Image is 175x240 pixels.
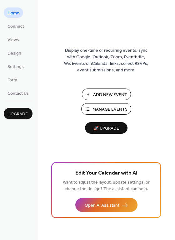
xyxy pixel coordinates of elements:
[7,10,19,17] span: Home
[85,122,127,134] button: 🚀 Upgrade
[7,50,21,57] span: Design
[8,111,28,118] span: Upgrade
[75,169,137,178] span: Edit Your Calendar with AI
[7,90,29,97] span: Contact Us
[4,61,27,71] a: Settings
[81,103,131,115] button: Manage Events
[4,74,21,85] a: Form
[4,21,28,31] a: Connect
[63,178,150,193] span: Want to adjust the layout, update settings, or change the design? The assistant can help.
[7,64,24,70] span: Settings
[4,48,25,58] a: Design
[85,202,119,209] span: Open AI Assistant
[4,88,32,98] a: Contact Us
[4,7,23,18] a: Home
[82,89,131,100] button: Add New Event
[7,37,19,43] span: Views
[92,106,127,113] span: Manage Events
[7,77,17,84] span: Form
[4,108,32,119] button: Upgrade
[93,92,127,98] span: Add New Event
[75,198,137,212] button: Open AI Assistant
[4,34,23,45] a: Views
[7,23,24,30] span: Connect
[64,47,148,74] span: Display one-time or recurring events, sync with Google, Outlook, Zoom, Eventbrite, Wix Events or ...
[89,124,124,133] span: 🚀 Upgrade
